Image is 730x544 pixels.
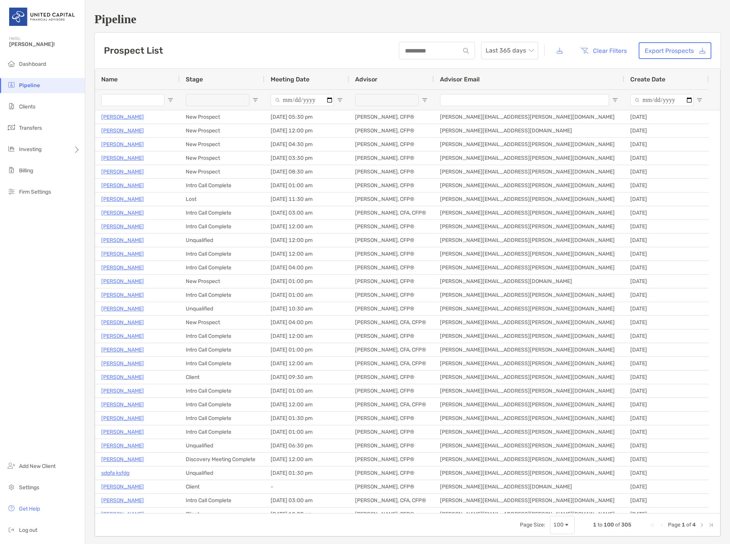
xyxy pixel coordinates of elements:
[101,414,144,423] a: [PERSON_NAME]
[624,179,709,192] div: [DATE]
[349,398,434,411] div: [PERSON_NAME], CFA, CFP®
[265,247,349,261] div: [DATE] 12:00 am
[349,507,434,521] div: [PERSON_NAME], CFP®
[180,288,265,302] div: Intro Call Complete
[19,61,46,67] span: Dashboard
[7,165,16,175] img: billing icon
[180,453,265,466] div: Discovery Meeting Complete
[621,522,631,528] span: 305
[463,48,469,54] img: input icon
[7,80,16,89] img: pipeline icon
[101,153,144,163] p: [PERSON_NAME]
[180,412,265,425] div: Intro Call Complete
[553,522,564,528] div: 100
[624,412,709,425] div: [DATE]
[624,343,709,356] div: [DATE]
[101,235,144,245] a: [PERSON_NAME]
[265,329,349,343] div: [DATE] 12:00 am
[19,527,37,533] span: Log out
[349,494,434,507] div: [PERSON_NAME], CFA, CFP®
[167,97,174,103] button: Open Filter Menu
[624,384,709,398] div: [DATE]
[101,372,144,382] a: [PERSON_NAME]
[186,76,203,83] span: Stage
[486,42,534,59] span: Last 365 days
[19,82,40,89] span: Pipeline
[624,192,709,206] div: [DATE]
[349,302,434,315] div: [PERSON_NAME], CFP®
[180,165,265,178] div: New Prospect
[615,522,620,528] span: of
[265,151,349,165] div: [DATE] 03:30 pm
[9,41,80,48] span: [PERSON_NAME]!
[349,357,434,370] div: [PERSON_NAME], CFA, CFP®
[434,275,624,288] div: [PERSON_NAME][EMAIL_ADDRESS][DOMAIN_NAME]
[434,288,624,302] div: [PERSON_NAME][EMAIL_ADDRESS][PERSON_NAME][DOMAIN_NAME]
[19,463,56,469] span: Add New Client
[697,97,703,103] button: Open Filter Menu
[265,234,349,247] div: [DATE] 12:00 pm
[349,138,434,151] div: [PERSON_NAME], CFP®
[349,206,434,220] div: [PERSON_NAME], CFA, CFP®
[101,222,144,231] p: [PERSON_NAME]
[7,461,16,470] img: add_new_client icon
[434,425,624,439] div: [PERSON_NAME][EMAIL_ADDRESS][PERSON_NAME][DOMAIN_NAME]
[265,275,349,288] div: [DATE] 01:00 pm
[624,425,709,439] div: [DATE]
[434,412,624,425] div: [PERSON_NAME][EMAIL_ADDRESS][PERSON_NAME][DOMAIN_NAME]
[434,247,624,261] div: [PERSON_NAME][EMAIL_ADDRESS][PERSON_NAME][DOMAIN_NAME]
[265,466,349,480] div: [DATE] 01:30 pm
[180,343,265,356] div: Intro Call Complete
[265,316,349,329] div: [DATE] 04:00 pm
[624,110,709,124] div: [DATE]
[265,453,349,466] div: [DATE] 12:00 am
[659,522,665,528] div: Previous Page
[265,425,349,439] div: [DATE] 01:00 am
[434,302,624,315] div: [PERSON_NAME][EMAIL_ADDRESS][PERSON_NAME][DOMAIN_NAME]
[349,192,434,206] div: [PERSON_NAME], CFP®
[101,400,144,409] p: [PERSON_NAME]
[101,345,144,355] a: [PERSON_NAME]
[7,59,16,68] img: dashboard icon
[101,167,144,177] p: [PERSON_NAME]
[180,110,265,124] div: New Prospect
[101,427,144,437] a: [PERSON_NAME]
[682,522,685,528] span: 1
[101,318,144,327] p: [PERSON_NAME]
[101,112,144,122] a: [PERSON_NAME]
[349,179,434,192] div: [PERSON_NAME], CFP®
[101,181,144,190] a: [PERSON_NAME]
[101,140,144,149] p: [PERSON_NAME]
[101,277,144,286] a: [PERSON_NAME]
[180,329,265,343] div: Intro Call Complete
[630,94,693,106] input: Create Date Filter Input
[639,42,711,59] a: Export Prospects
[271,76,309,83] span: Meeting Date
[422,97,428,103] button: Open Filter Menu
[575,42,633,59] button: Clear Filters
[180,138,265,151] div: New Prospect
[434,316,624,329] div: [PERSON_NAME][EMAIL_ADDRESS][PERSON_NAME][DOMAIN_NAME]
[180,398,265,411] div: Intro Call Complete
[598,522,602,528] span: to
[7,144,16,153] img: investing icon
[101,496,144,505] a: [PERSON_NAME]
[180,124,265,137] div: New Prospect
[265,288,349,302] div: [DATE] 01:00 am
[593,522,596,528] span: 1
[349,124,434,137] div: [PERSON_NAME], CFP®
[101,208,144,218] a: [PERSON_NAME]
[265,302,349,315] div: [DATE] 10:30 am
[624,507,709,521] div: [DATE]
[355,76,378,83] span: Advisor
[265,371,349,384] div: [DATE] 09:30 am
[7,504,16,513] img: get-help icon
[624,261,709,274] div: [DATE]
[180,384,265,398] div: Intro Call Complete
[624,275,709,288] div: [DATE]
[7,187,16,196] img: firm-settings icon
[19,125,42,131] span: Transfers
[624,494,709,507] div: [DATE]
[349,165,434,178] div: [PERSON_NAME], CFP®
